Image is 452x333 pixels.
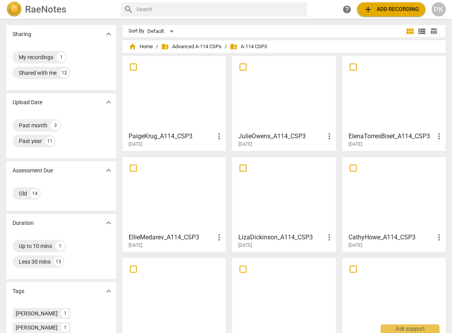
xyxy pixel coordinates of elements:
span: home [129,43,136,51]
input: Search [136,3,304,16]
span: expand_more [104,286,113,296]
span: Add recording [363,5,419,14]
div: 1 [56,52,66,62]
div: Default [147,25,176,38]
span: Advanced A-114 CSPs [161,43,221,51]
h3: JulieOwens_A114_CSP3 [238,132,324,141]
span: more_vert [214,233,224,242]
span: [DATE] [349,141,362,148]
span: more_vert [325,132,334,141]
p: Assessment Due [13,166,53,175]
div: 1 [55,241,65,251]
button: Show more [103,285,114,297]
button: Tile view [404,25,416,37]
button: Table view [428,25,439,37]
span: more_vert [434,132,444,141]
button: List view [416,25,428,37]
img: Logo [6,2,22,17]
span: help [342,5,352,14]
button: PK [432,2,446,16]
h3: EllieMedarev_A114_CSP3 [129,233,214,242]
span: / [156,44,158,50]
a: JulieOwens_A114_CSP3[DATE] [235,59,333,147]
span: folder_shared [230,43,238,51]
span: folder_shared [161,43,169,51]
div: Past year [19,137,42,145]
div: 14 [30,189,40,198]
div: 13 [54,257,63,266]
span: [DATE] [349,242,362,249]
div: Past month [19,121,47,129]
button: Show more [103,217,114,229]
div: 3 [51,121,60,130]
span: expand_more [104,166,113,175]
a: CathyHowe_A114_CSP3[DATE] [345,160,443,248]
span: A-114 CSP3 [230,43,267,51]
a: EllieMedarev_A114_CSP3[DATE] [125,160,223,248]
span: expand_more [104,218,113,228]
button: Show more [103,96,114,108]
a: PaigeKrug_A114_CSP3[DATE] [125,59,223,147]
div: Ask support [381,324,439,333]
div: [PERSON_NAME] [16,324,58,331]
span: search [124,5,133,14]
div: Old [19,190,27,197]
span: [DATE] [129,141,142,148]
div: [PERSON_NAME] [16,309,58,317]
span: view_module [405,27,415,36]
p: Upload Date [13,98,42,107]
div: Shared with me [19,69,56,77]
div: 12 [60,68,69,78]
button: Show more [103,28,114,40]
div: 1 [61,309,69,318]
span: add [363,5,373,14]
a: LogoRaeNotes [6,2,114,17]
span: [DATE] [129,242,142,249]
p: Tags [13,287,24,295]
span: Home [129,43,153,51]
button: Upload [357,2,425,16]
span: / [225,44,227,50]
h3: CathyHowe_A114_CSP3 [349,233,434,242]
button: Show more [103,165,114,176]
span: [DATE] [238,141,252,148]
span: view_list [417,27,427,36]
div: Sort By [129,28,144,34]
div: Less 30 mins [19,258,51,266]
span: more_vert [434,233,444,242]
div: My recordings [19,53,53,61]
span: table_chart [430,27,437,35]
span: more_vert [325,233,334,242]
span: expand_more [104,98,113,107]
h3: LizaDickinson_A114_CSP3 [238,233,324,242]
div: Up to 10 mins [19,242,52,250]
span: [DATE] [238,242,252,249]
p: Duration [13,219,34,227]
a: LizaDickinson_A114_CSP3[DATE] [235,160,333,248]
h2: RaeNotes [25,4,66,15]
a: ElenaTorresBiset_A114_CSP3[DATE] [345,59,443,147]
div: 11 [45,136,54,146]
span: more_vert [214,132,224,141]
div: 1 [61,323,69,332]
h3: PaigeKrug_A114_CSP3 [129,132,214,141]
h3: ElenaTorresBiset_A114_CSP3 [349,132,434,141]
a: Help [340,2,354,16]
span: expand_more [104,29,113,39]
p: Sharing [13,30,31,38]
